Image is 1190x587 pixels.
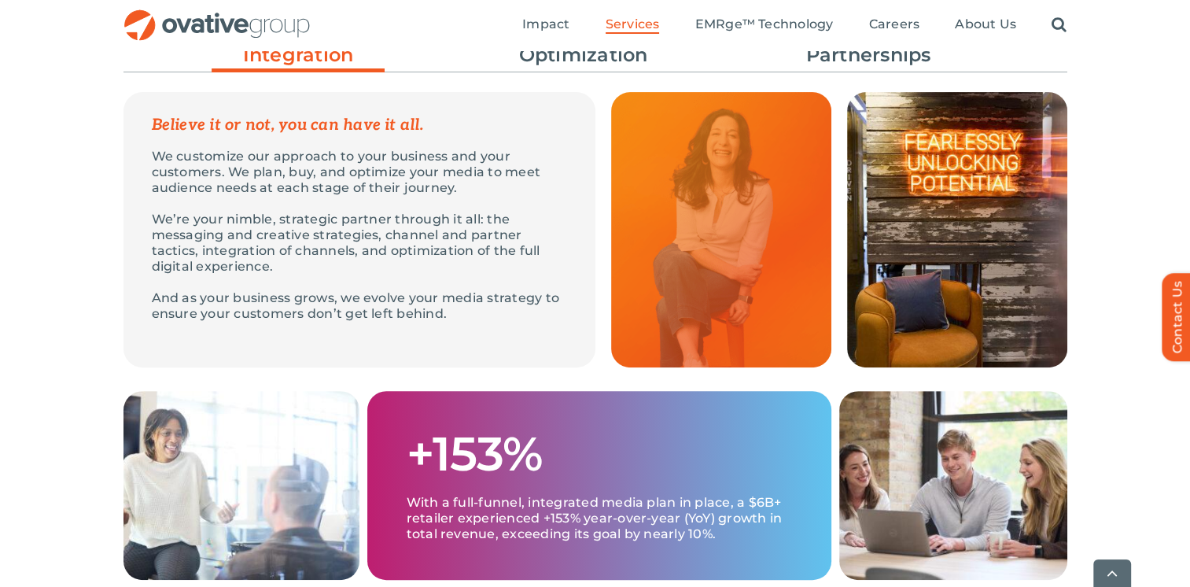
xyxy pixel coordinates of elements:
p: We’re your nimble, strategic partner through it all: the messaging and creative strategies, chann... [152,212,567,275]
span: EMRge™ Technology [694,17,833,32]
span: Careers [869,17,920,32]
a: Search [1052,17,1067,34]
img: Media – Grid Quote 1 [611,92,831,367]
a: OG_Full_horizontal_RGB [123,8,311,23]
img: Media – Grid 1 [847,92,1067,367]
p: And as your business grows, we evolve your media strategy to ensure your customers don’t get left... [152,290,567,322]
h1: +153% [407,429,543,479]
a: About Us [955,17,1016,34]
a: Careers [869,17,920,34]
p: We customize our approach to your business and your customers. We plan, buy, and optimize your me... [152,149,567,196]
span: About Us [955,17,1016,32]
p: Believe it or not, you can have it all. [152,117,567,133]
a: Services [606,17,660,34]
p: With a full-funnel, integrated media plan in place, a $6B+ retailer experienced +153% year-over-y... [407,479,792,542]
a: Impact [522,17,569,34]
span: Services [606,17,660,32]
a: EMRge™ Technology [694,17,833,34]
span: Impact [522,17,569,32]
img: Media – Grid 2 [123,391,359,580]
